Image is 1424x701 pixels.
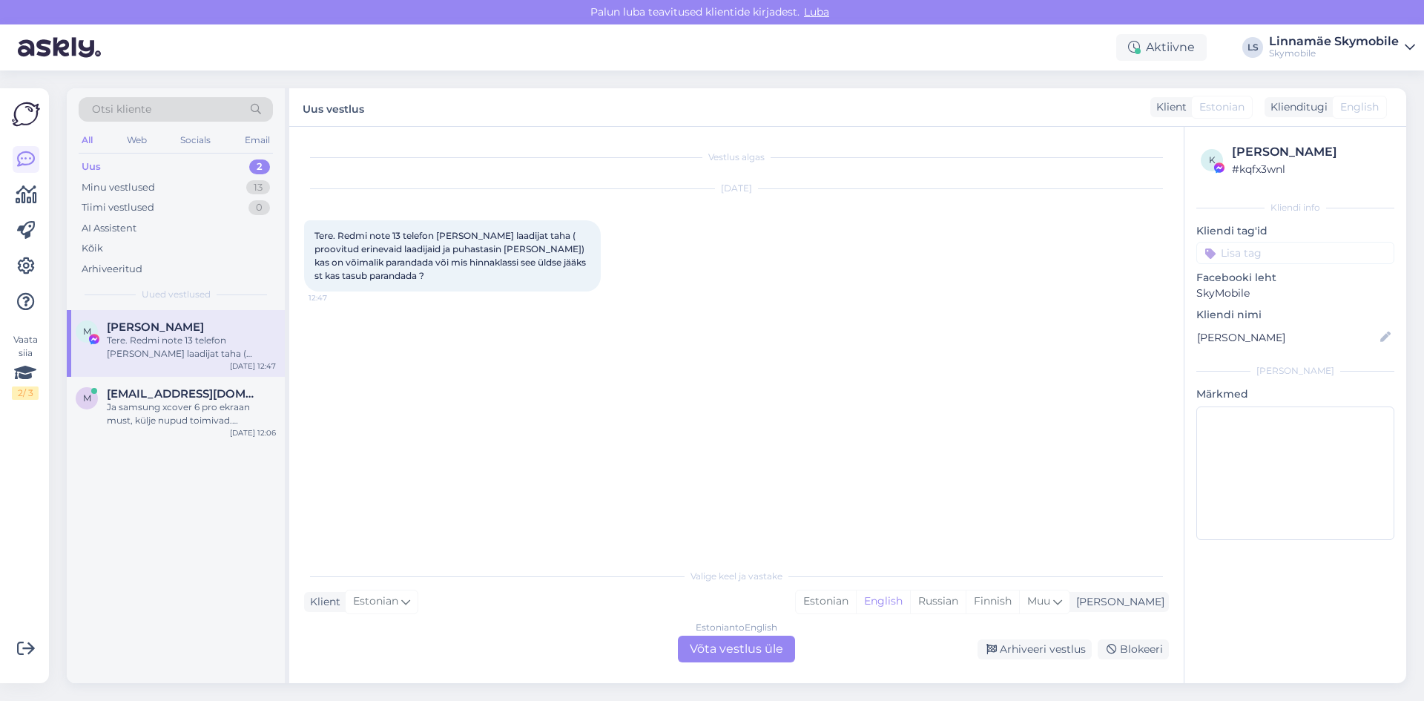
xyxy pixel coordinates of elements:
[1197,329,1377,346] input: Lisa nimi
[82,241,103,256] div: Kõik
[230,427,276,438] div: [DATE] 12:06
[82,262,142,277] div: Arhiveeritud
[83,392,91,404] span: m
[304,151,1169,164] div: Vestlus algas
[246,180,270,195] div: 13
[1150,99,1187,115] div: Klient
[230,361,276,372] div: [DATE] 12:47
[796,590,856,613] div: Estonian
[314,230,588,281] span: Tere. Redmi note 13 telefon [PERSON_NAME] laadijat taha ( proovitud erinevaid laadijaid ja puhast...
[800,5,834,19] span: Luba
[107,401,276,427] div: Ja samsung xcover 6 pro ekraan must, külje nupud toimivad. [PERSON_NAME] vahetus ei aidanud. Kas ...
[249,159,270,174] div: 2
[82,159,101,174] div: Uus
[83,326,91,337] span: M
[1232,161,1390,177] div: # kqfx3wnl
[248,200,270,215] div: 0
[1265,99,1328,115] div: Klienditugi
[978,639,1092,659] div: Arhiveeri vestlus
[309,292,364,303] span: 12:47
[1269,36,1399,47] div: Linnamäe Skymobile
[1196,286,1394,301] p: SkyMobile
[1116,34,1207,61] div: Aktiivne
[1196,307,1394,323] p: Kliendi nimi
[1269,47,1399,59] div: Skymobile
[107,320,204,334] span: Mirjam Mandli
[1196,223,1394,239] p: Kliendi tag'id
[12,386,39,400] div: 2 / 3
[82,200,154,215] div: Tiimi vestlused
[177,131,214,150] div: Socials
[1232,143,1390,161] div: [PERSON_NAME]
[1070,594,1164,610] div: [PERSON_NAME]
[1242,37,1263,58] div: LS
[12,100,40,128] img: Askly Logo
[107,334,276,361] div: Tere. Redmi note 13 telefon [PERSON_NAME] laadijat taha ( proovitud erinevaid laadijaid ja puhast...
[1098,639,1169,659] div: Blokeeri
[966,590,1019,613] div: Finnish
[1196,242,1394,264] input: Lisa tag
[1269,36,1415,59] a: Linnamäe SkymobileSkymobile
[1027,594,1050,608] span: Muu
[107,387,261,401] span: mimmupauka@gmail.com
[142,288,211,301] span: Uued vestlused
[304,570,1169,583] div: Valige keel ja vastake
[696,621,777,634] div: Estonian to English
[242,131,273,150] div: Email
[1209,154,1216,165] span: k
[1196,270,1394,286] p: Facebooki leht
[82,180,155,195] div: Minu vestlused
[124,131,150,150] div: Web
[304,182,1169,195] div: [DATE]
[82,221,136,236] div: AI Assistent
[856,590,910,613] div: English
[303,97,364,117] label: Uus vestlus
[678,636,795,662] div: Võta vestlus üle
[1196,386,1394,402] p: Märkmed
[92,102,151,117] span: Otsi kliente
[12,333,39,400] div: Vaata siia
[79,131,96,150] div: All
[1196,201,1394,214] div: Kliendi info
[910,590,966,613] div: Russian
[1196,364,1394,378] div: [PERSON_NAME]
[1340,99,1379,115] span: English
[353,593,398,610] span: Estonian
[304,594,340,610] div: Klient
[1199,99,1245,115] span: Estonian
